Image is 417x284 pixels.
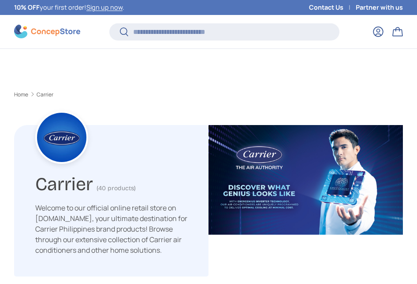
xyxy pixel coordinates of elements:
a: Partner with us [356,3,403,12]
a: Home [14,92,28,97]
nav: Breadcrumbs [14,91,403,99]
h1: Carrier [35,170,93,195]
span: (40 products) [97,184,136,192]
strong: 10% OFF [14,3,40,11]
a: Sign up now [86,3,123,11]
img: ConcepStore [14,25,80,38]
img: carrier-banner-image-concepstore [208,125,403,235]
p: your first order! . [14,3,124,12]
p: Welcome to our official online retail store on [DOMAIN_NAME], your ultimate destination for Carri... [35,203,187,255]
a: Carrier [37,92,53,97]
a: Contact Us [309,3,356,12]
